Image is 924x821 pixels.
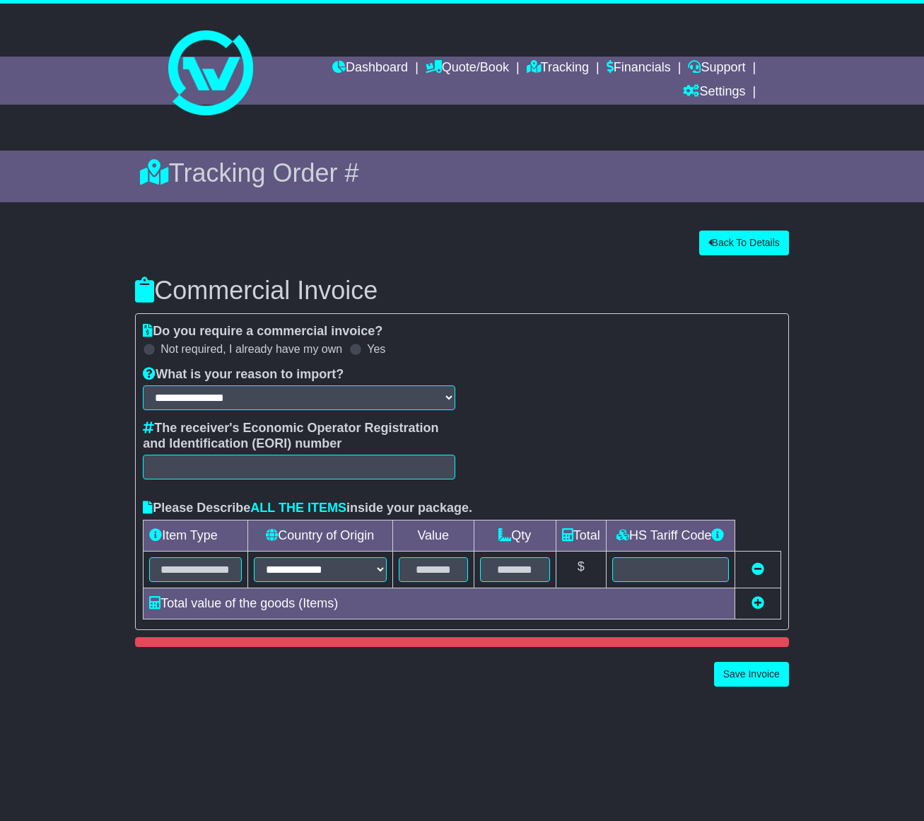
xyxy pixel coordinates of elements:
[683,81,745,105] a: Settings
[556,520,606,551] td: Total
[752,596,764,610] a: Add new item
[135,276,789,305] h3: Commercial Invoice
[556,551,606,588] td: $
[426,57,509,81] a: Quote/Book
[474,520,556,551] td: Qty
[142,594,722,613] div: Total value of the goods ( Items)
[143,421,455,451] label: The receiver's Economic Operator Registration and Identification (EORI) number
[250,501,346,515] span: ALL THE ITEMS
[392,520,474,551] td: Value
[752,562,764,576] a: Remove this item
[606,520,735,551] td: HS Tariff Code
[140,158,784,188] div: Tracking Order #
[699,231,789,255] button: Back To Details
[607,57,671,81] a: Financials
[143,324,382,339] label: Do you require a commercial invoice?
[367,342,385,356] label: Yes
[160,342,342,356] label: Not required, I already have my own
[143,501,472,516] label: Please Describe inside your package.
[144,520,247,551] td: Item Type
[714,662,789,687] button: Save Invoice
[143,367,344,383] label: What is your reason to import?
[527,57,589,81] a: Tracking
[247,520,392,551] td: Country of Origin
[332,57,408,81] a: Dashboard
[688,57,745,81] a: Support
